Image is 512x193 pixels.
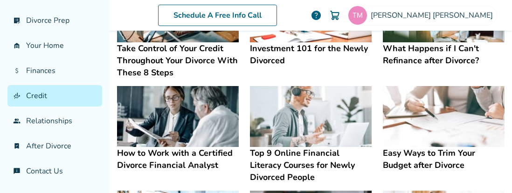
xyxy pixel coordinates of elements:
a: list_alt_checkDivorce Prep [7,10,102,31]
a: Schedule A Free Info Call [158,5,277,26]
span: list_alt_check [13,17,21,24]
a: Easy Ways to Trim Your Budget after DivorceEasy Ways to Trim Your Budget after Divorce [383,86,505,171]
h4: How to Work with a Certified Divorce Financial Analyst [117,147,239,171]
h4: Easy Ways to Trim Your Budget after Divorce [383,147,505,171]
span: chat_info [13,167,21,175]
h4: Take Control of Your Credit Throughout Your Divorce With These 8 Steps [117,42,239,79]
a: garage_homeYour Home [7,35,102,56]
a: bookmark_checkAfter Divorce [7,135,102,157]
span: garage_home [13,42,21,49]
span: [PERSON_NAME] [PERSON_NAME] [371,10,497,20]
a: How to Work with a Certified Divorce Financial AnalystHow to Work with a Certified Divorce Financ... [117,86,239,171]
a: finance_modeCredit [7,85,102,106]
span: group [13,117,21,125]
img: Easy Ways to Trim Your Budget after Divorce [383,86,505,147]
img: Cart [329,10,340,21]
h4: Investment 101 for the Newly Divorced [250,42,372,67]
iframe: Chat Widget [465,148,512,193]
h4: Top 9 Online Financial Literacy Courses for Newly Divorced People [250,147,372,183]
span: bookmark_check [13,142,21,150]
img: Top 9 Online Financial Literacy Courses for Newly Divorced People [250,86,372,147]
img: agenttjmurphy@gmail.com [348,6,367,25]
img: How to Work with a Certified Divorce Financial Analyst [117,86,239,147]
a: help [311,10,322,21]
a: attach_moneyFinances [7,60,102,81]
a: chat_infoContact Us [7,160,102,182]
a: groupRelationships [7,110,102,132]
span: attach_money [13,67,21,74]
span: finance_mode [13,92,21,100]
h4: What Happens if I Can't Refinance after Divorce? [383,42,505,67]
a: Top 9 Online Financial Literacy Courses for Newly Divorced PeopleTop 9 Online Financial Literacy ... [250,86,372,183]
